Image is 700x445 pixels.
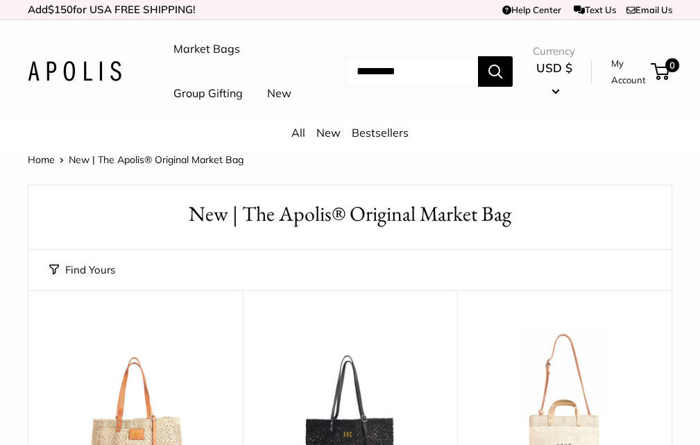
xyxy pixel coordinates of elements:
[48,3,73,16] span: $150
[478,56,513,87] button: Search
[352,126,409,140] a: Bestsellers
[28,61,121,81] img: Apolis
[502,4,561,15] a: Help Center
[28,153,55,166] a: Home
[69,153,244,166] span: New | The Apolis® Original Market Bag
[665,58,679,72] span: 0
[291,126,305,140] a: All
[345,56,478,87] input: Search...
[49,260,115,280] button: Find Yours
[536,60,572,75] span: USD $
[626,4,672,15] a: Email Us
[173,83,243,104] a: Group Gifting
[28,151,244,169] nav: Breadcrumb
[173,39,240,60] a: Market Bags
[574,4,616,15] a: Text Us
[652,63,669,80] a: 0
[267,83,291,104] a: New
[49,199,651,229] h1: New | The Apolis® Original Market Bag
[611,55,646,89] a: My Account
[533,42,575,61] span: Currency
[316,126,341,140] a: New
[533,57,575,101] button: USD $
